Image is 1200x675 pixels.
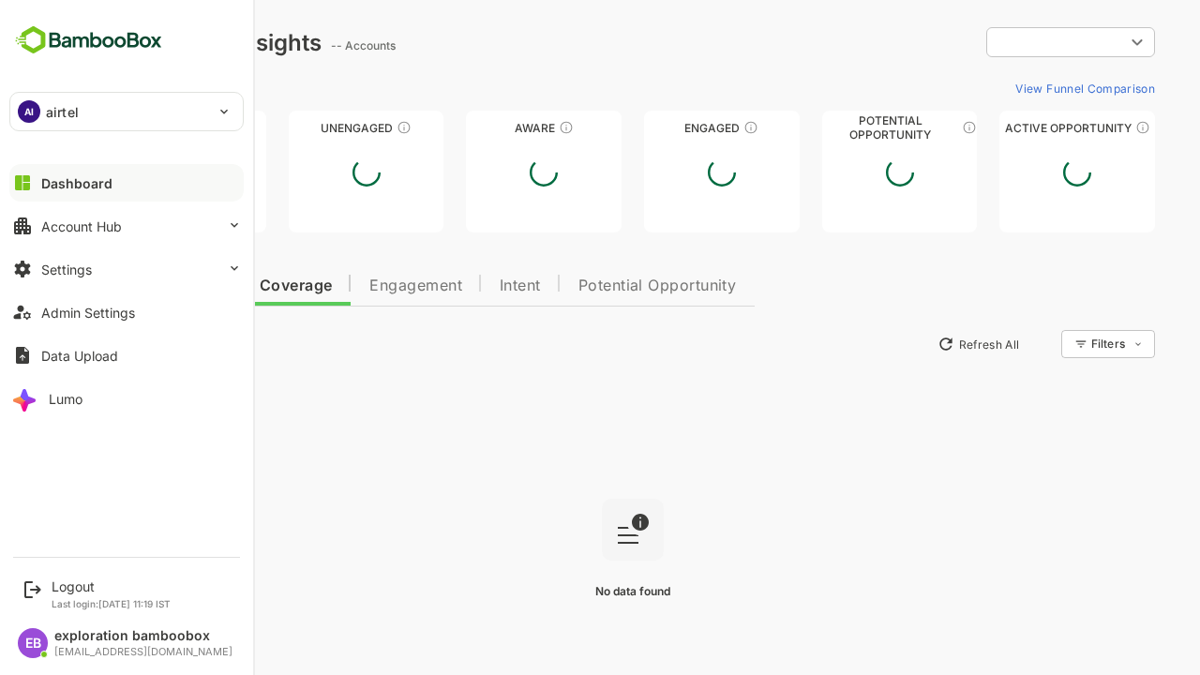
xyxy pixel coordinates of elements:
[52,578,171,594] div: Logout
[434,278,475,293] span: Intent
[678,120,693,135] div: These accounts are warm, further nurturing would qualify them to MQAs
[9,337,244,374] button: Data Upload
[41,218,122,234] div: Account Hub
[9,164,244,202] button: Dashboard
[41,262,92,277] div: Settings
[45,29,256,56] div: Dashboard Insights
[896,120,911,135] div: These accounts are MQAs and can be passed on to Inside Sales
[41,348,118,364] div: Data Upload
[942,73,1089,103] button: View Funnel Comparison
[49,391,82,407] div: Lumo
[921,25,1089,59] div: ​
[331,120,346,135] div: These accounts have not shown enough engagement and need nurturing
[1024,327,1089,361] div: Filters
[9,207,244,245] button: Account Hub
[64,278,266,293] span: Data Quality and Coverage
[41,305,135,321] div: Admin Settings
[265,38,336,52] ag: -- Accounts
[1026,337,1059,351] div: Filters
[18,100,40,123] div: AI
[223,121,379,135] div: Unengaged
[578,121,734,135] div: Engaged
[52,598,171,609] p: Last login: [DATE] 11:19 IST
[54,628,232,644] div: exploration bamboobox
[513,278,671,293] span: Potential Opportunity
[18,628,48,658] div: EB
[9,22,168,58] img: BambooboxFullLogoMark.5f36c76dfaba33ec1ec1367b70bb1252.svg
[530,584,605,598] span: No data found
[9,293,244,331] button: Admin Settings
[41,175,112,191] div: Dashboard
[757,121,912,135] div: Potential Opportunity
[493,120,508,135] div: These accounts have just entered the buying cycle and need further nurturing
[46,102,79,122] p: airtel
[153,120,168,135] div: These accounts have not been engaged with for a defined time period
[1070,120,1085,135] div: These accounts have open opportunities which might be at any of the Sales Stages
[54,646,232,658] div: [EMAIL_ADDRESS][DOMAIN_NAME]
[400,121,556,135] div: Aware
[934,121,1089,135] div: Active Opportunity
[45,121,201,135] div: Unreached
[10,93,243,130] div: AIairtel
[45,327,182,361] button: New Insights
[304,278,397,293] span: Engagement
[9,250,244,288] button: Settings
[863,329,962,359] button: Refresh All
[9,380,244,417] button: Lumo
